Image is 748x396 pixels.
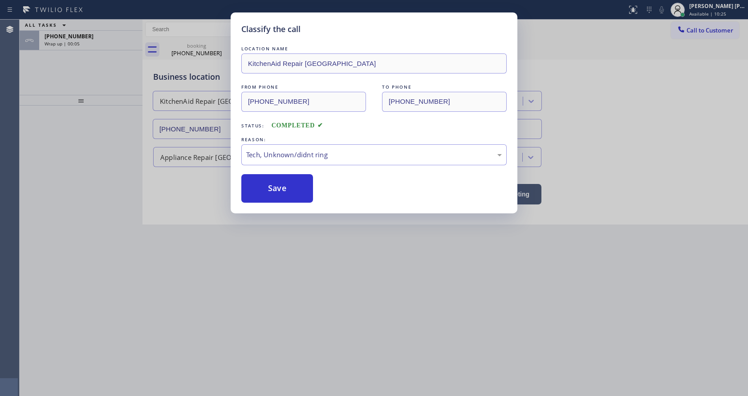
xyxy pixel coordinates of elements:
div: Tech, Unknown/didnt ring [246,150,502,160]
input: To phone [382,92,507,112]
span: Status: [241,122,264,129]
div: LOCATION NAME [241,44,507,53]
div: TO PHONE [382,82,507,92]
div: FROM PHONE [241,82,366,92]
div: REASON: [241,135,507,144]
h5: Classify the call [241,23,301,35]
span: COMPLETED [272,122,323,129]
input: From phone [241,92,366,112]
button: Save [241,174,313,203]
